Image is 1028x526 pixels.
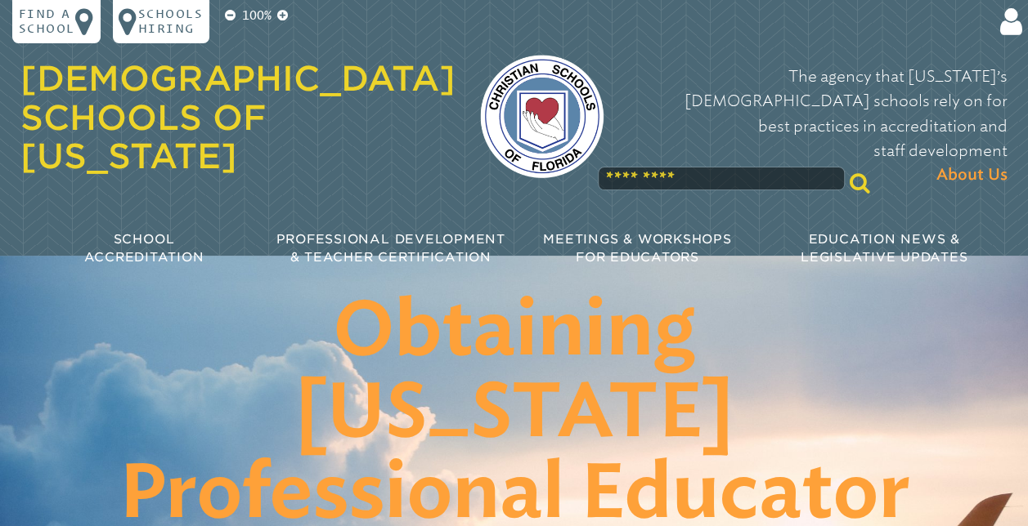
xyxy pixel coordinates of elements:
[801,232,967,265] span: Education News & Legislative Updates
[19,7,75,38] p: Find a school
[276,232,505,265] span: Professional Development & Teacher Certification
[936,163,1008,188] span: About Us
[84,232,204,265] span: School Accreditation
[543,232,731,265] span: Meetings & Workshops for Educators
[480,55,604,178] img: csf-logo-web-colors.png
[239,7,275,25] p: 100%
[20,58,456,176] a: [DEMOGRAPHIC_DATA] Schools of [US_STATE]
[628,65,1008,188] p: The agency that [US_STATE]’s [DEMOGRAPHIC_DATA] schools rely on for best practices in accreditati...
[138,7,204,38] p: Schools Hiring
